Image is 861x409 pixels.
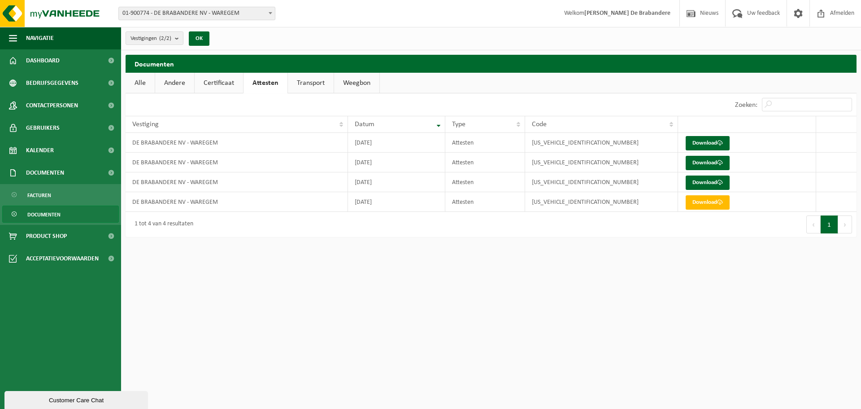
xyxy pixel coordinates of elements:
a: Transport [288,73,334,93]
td: Attesten [445,153,525,172]
count: (2/2) [159,35,171,41]
td: [DATE] [348,172,445,192]
div: 1 tot 4 van 4 resultaten [130,216,193,233]
span: 01-900774 - DE BRABANDERE NV - WAREGEM [118,7,275,20]
strong: [PERSON_NAME] De Brabandere [584,10,670,17]
button: Next [838,215,852,233]
span: Bedrijfsgegevens [26,72,78,94]
td: [DATE] [348,153,445,172]
td: [US_VEHICLE_IDENTIFICATION_NUMBER] [525,133,678,153]
span: Contactpersonen [26,94,78,117]
label: Zoeken: [735,101,757,109]
td: DE BRABANDERE NV - WAREGEM [126,192,348,212]
a: Certificaat [195,73,243,93]
span: Vestiging [132,121,159,128]
span: Type [452,121,465,128]
span: Navigatie [26,27,54,49]
td: [US_VEHICLE_IDENTIFICATION_NUMBER] [525,172,678,192]
a: Download [686,195,730,210]
td: Attesten [445,133,525,153]
td: [US_VEHICLE_IDENTIFICATION_NUMBER] [525,192,678,212]
td: DE BRABANDERE NV - WAREGEM [126,172,348,192]
td: DE BRABANDERE NV - WAREGEM [126,153,348,172]
span: Documenten [26,162,64,184]
td: [DATE] [348,133,445,153]
a: Documenten [2,206,119,223]
a: Weegbon [334,73,379,93]
a: Andere [155,73,194,93]
td: DE BRABANDERE NV - WAREGEM [126,133,348,153]
a: Download [686,176,730,190]
span: Kalender [26,139,54,162]
td: [US_VEHICLE_IDENTIFICATION_NUMBER] [525,153,678,172]
span: Vestigingen [130,32,171,45]
a: Alle [126,73,155,93]
span: Code [532,121,547,128]
button: 1 [821,215,838,233]
span: Acceptatievoorwaarden [26,247,99,270]
td: [DATE] [348,192,445,212]
button: Previous [806,215,821,233]
td: Attesten [445,172,525,192]
span: Product Shop [26,225,67,247]
span: Dashboard [26,49,60,72]
span: Documenten [27,206,61,223]
a: Download [686,136,730,150]
span: Gebruikers [26,117,60,139]
button: OK [189,31,209,46]
iframe: chat widget [4,389,150,409]
a: Attesten [244,73,287,93]
h2: Documenten [126,55,857,72]
button: Vestigingen(2/2) [126,31,183,45]
span: Facturen [27,187,51,204]
td: Attesten [445,192,525,212]
a: Facturen [2,186,119,203]
a: Download [686,156,730,170]
span: 01-900774 - DE BRABANDERE NV - WAREGEM [119,7,275,20]
span: Datum [355,121,374,128]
